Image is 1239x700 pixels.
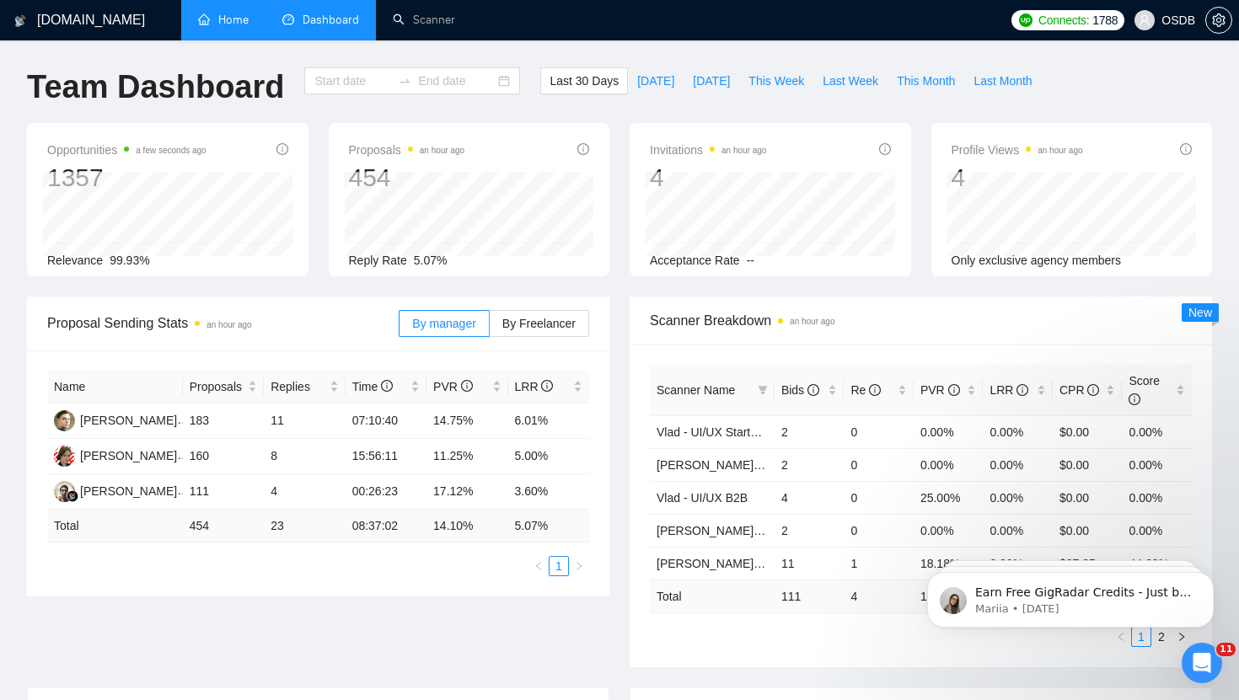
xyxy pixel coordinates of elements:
[183,371,264,403] th: Proposals
[1205,7,1232,34] button: setting
[303,13,359,27] span: Dashboard
[54,413,177,426] a: DA[PERSON_NAME]
[508,510,590,542] td: 5.07 %
[721,146,766,155] time: an hour ago
[790,317,834,326] time: an hour ago
[550,72,619,90] span: Last 30 Days
[1053,448,1123,481] td: $0.00
[420,146,464,155] time: an hour ago
[433,380,473,393] span: PVR
[80,446,177,465] div: [PERSON_NAME]
[206,320,251,329] time: an hour ago
[637,72,674,90] span: [DATE]
[80,482,177,500] div: [PERSON_NAME]
[264,371,345,403] th: Replies
[1122,415,1192,448] td: 0.00%
[1122,514,1192,547] td: 0.00%
[781,383,819,397] span: Bids
[47,371,183,403] th: Name
[775,514,845,547] td: 2
[574,561,584,571] span: right
[426,403,507,439] td: 14.75%
[47,140,206,160] span: Opportunities
[461,380,473,392] span: info-circle
[1053,415,1123,448] td: $0.00
[844,547,914,580] td: 1
[657,524,860,537] a: [PERSON_NAME] - UI/UX Real Estate
[54,446,75,467] img: AK
[758,385,768,395] span: filter
[657,425,770,439] a: Vlad - UI/UX Startups
[902,537,1239,655] iframe: Intercom notifications message
[393,13,455,27] a: searchScanner
[426,439,507,474] td: 11.25%
[264,439,345,474] td: 8
[990,383,1028,397] span: LRR
[693,72,730,90] span: [DATE]
[47,313,399,334] span: Proposal Sending Stats
[1053,514,1123,547] td: $0.00
[414,254,448,267] span: 5.07%
[747,254,754,267] span: --
[381,380,393,392] span: info-circle
[528,556,549,576] button: left
[983,415,1053,448] td: 0.00%
[540,67,628,94] button: Last 30 Days
[47,162,206,194] div: 1357
[844,448,914,481] td: 0
[508,474,590,510] td: 3.60%
[850,383,881,397] span: Re
[183,439,264,474] td: 160
[952,254,1122,267] span: Only exclusive agency members
[534,561,544,571] span: left
[508,439,590,474] td: 5.00%
[952,140,1083,160] span: Profile Views
[349,254,407,267] span: Reply Rate
[650,162,766,194] div: 4
[541,380,553,392] span: info-circle
[549,556,569,576] li: 1
[657,383,735,397] span: Scanner Name
[869,384,881,396] span: info-circle
[775,448,845,481] td: 2
[920,383,960,397] span: PVR
[807,384,819,396] span: info-circle
[412,317,475,330] span: By manager
[418,72,495,90] input: End date
[1206,13,1231,27] span: setting
[897,72,955,90] span: This Month
[264,510,345,542] td: 23
[54,448,177,462] a: AK[PERSON_NAME]
[67,490,78,502] img: gigradar-bm.png
[349,162,465,194] div: 454
[14,8,26,35] img: logo
[1053,481,1123,514] td: $0.00
[914,481,984,514] td: 25.00%
[775,547,845,580] td: 11
[349,140,465,160] span: Proposals
[183,403,264,439] td: 183
[136,146,206,155] time: a few seconds ago
[54,410,75,431] img: DA
[844,514,914,547] td: 0
[844,415,914,448] td: 0
[914,448,984,481] td: 0.00%
[282,13,294,25] span: dashboard
[1205,13,1232,27] a: setting
[264,403,345,439] td: 11
[948,384,960,396] span: info-circle
[657,458,851,472] a: [PERSON_NAME] - UI/UX Education
[54,481,75,502] img: MI
[1182,643,1222,683] iframe: Intercom live chat
[528,556,549,576] li: Previous Page
[973,72,1032,90] span: Last Month
[628,67,684,94] button: [DATE]
[515,380,554,393] span: LRR
[550,557,568,575] a: 1
[569,556,589,576] button: right
[1038,146,1082,155] time: an hour ago
[264,474,345,510] td: 4
[426,474,507,510] td: 17.12%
